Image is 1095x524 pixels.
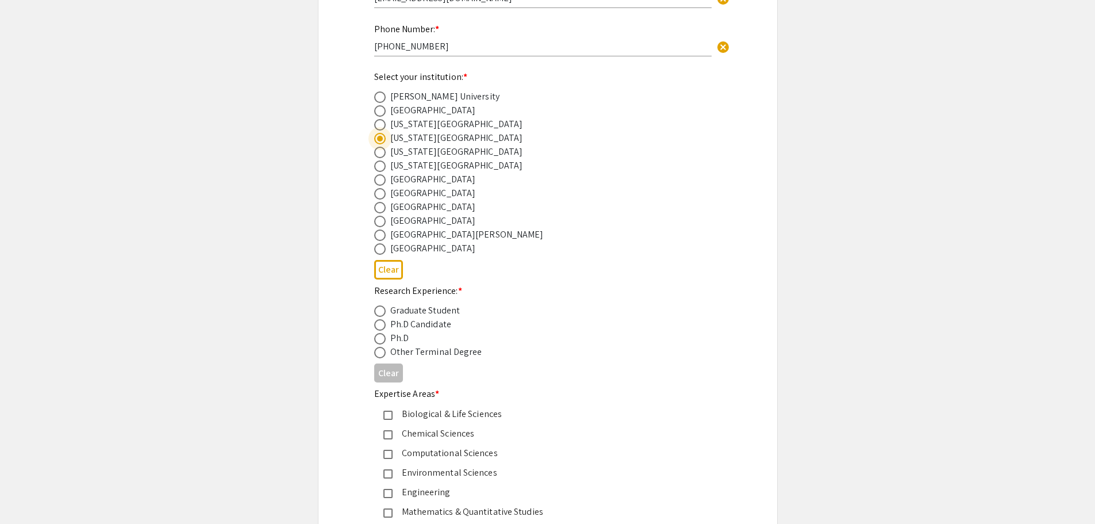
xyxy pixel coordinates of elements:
[390,117,523,131] div: [US_STATE][GEOGRAPHIC_DATA]
[390,90,500,104] div: [PERSON_NAME] University
[390,186,476,200] div: [GEOGRAPHIC_DATA]
[393,466,694,480] div: Environmental Sciences
[390,104,476,117] div: [GEOGRAPHIC_DATA]
[393,407,694,421] div: Biological & Life Sciences
[374,285,462,297] mat-label: Research Experience:
[390,345,482,359] div: Other Terminal Degree
[393,485,694,499] div: Engineering
[374,260,403,279] button: Clear
[390,214,476,228] div: [GEOGRAPHIC_DATA]
[716,40,730,54] span: cancel
[390,331,409,345] div: Ph.D
[390,159,523,173] div: [US_STATE][GEOGRAPHIC_DATA]
[390,228,544,242] div: [GEOGRAPHIC_DATA][PERSON_NAME]
[374,40,712,52] input: Type Here
[374,364,403,383] button: Clear
[374,23,439,35] mat-label: Phone Number:
[9,472,49,515] iframe: Chat
[374,388,440,400] mat-label: Expertise Areas
[390,242,476,255] div: [GEOGRAPHIC_DATA]
[390,131,523,145] div: [US_STATE][GEOGRAPHIC_DATA]
[390,145,523,159] div: [US_STATE][GEOGRAPHIC_DATA]
[390,200,476,214] div: [GEOGRAPHIC_DATA]
[712,35,735,58] button: Clear
[393,505,694,519] div: Mathematics & Quantitative Studies
[390,304,460,318] div: Graduate Student
[390,318,451,331] div: Ph.D Candidate
[393,446,694,460] div: Computational Sciences
[393,427,694,441] div: Chemical Sciences
[390,173,476,186] div: [GEOGRAPHIC_DATA]
[374,71,468,83] mat-label: Select your institution:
